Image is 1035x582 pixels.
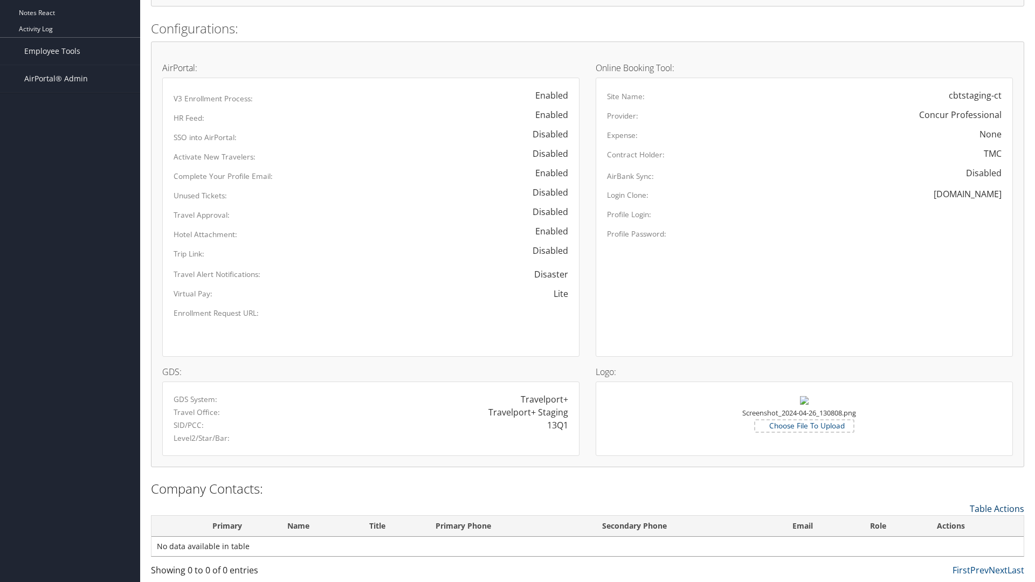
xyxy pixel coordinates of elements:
[607,190,648,200] label: Login Clone:
[525,225,568,238] div: Enabled
[151,564,357,582] div: Showing 0 to 0 of 0 entries
[860,516,927,537] th: Role
[554,287,568,300] div: Lite
[522,186,568,199] div: Disabled
[174,407,220,418] label: Travel Office:
[174,269,260,280] label: Travel Alert Notifications:
[174,132,237,143] label: SSO into AirPortal:
[989,564,1008,576] a: Next
[174,93,253,104] label: V3 Enrollment Process:
[607,110,638,121] label: Provider:
[607,209,651,220] label: Profile Login:
[278,516,360,537] th: Name
[174,229,237,240] label: Hotel Attachment:
[174,171,273,182] label: Complete Your Profile Email:
[953,564,970,576] a: First
[984,147,1002,160] div: TMC
[783,516,860,537] th: Email
[24,65,88,92] span: AirPortal® Admin
[596,64,1013,72] h4: Online Booking Tool:
[174,433,230,444] label: Level2/Star/Bar:
[1008,564,1024,576] a: Last
[970,564,989,576] a: Prev
[934,188,1002,200] div: [DOMAIN_NAME]
[800,396,809,405] img: Screenshot_2024-04-26_130808.png
[174,248,204,259] label: Trip Link:
[607,228,666,239] label: Profile Password:
[525,89,568,102] div: Enabled
[426,516,592,537] th: Primary Phone
[592,516,782,537] th: Secondary Phone
[607,130,638,141] label: Expense:
[174,308,259,318] label: Enrollment Request URL:
[607,171,654,182] label: AirBank Sync:
[755,420,853,431] label: Choose File To Upload
[949,89,1002,102] div: cbtstaging-ct
[151,19,1024,38] h2: Configurations:
[151,537,1024,556] td: No data available in table
[177,516,278,537] th: Primary
[522,244,568,257] div: Disabled
[742,408,856,428] small: Screenshot_2024-04-26_130808.png
[174,151,256,162] label: Activate New Travelers:
[174,210,230,220] label: Travel Approval:
[162,368,579,376] h4: GDS:
[174,288,212,299] label: Virtual Pay:
[521,393,568,406] div: Travelport+
[24,38,80,65] span: Employee Tools
[488,406,568,419] div: Travelport+ Staging
[919,108,1002,121] div: Concur Professional
[174,113,204,123] label: HR Feed:
[970,503,1024,515] a: Table Actions
[607,91,645,102] label: Site Name:
[151,480,1024,498] h2: Company Contacts:
[522,147,568,160] div: Disabled
[927,516,1024,537] th: Actions
[174,420,204,431] label: SID/PCC:
[607,149,665,160] label: Contract Holder:
[522,205,568,218] div: Disabled
[525,167,568,179] div: Enabled
[955,167,1002,179] div: Disabled
[979,128,1002,141] div: None
[547,419,568,432] div: 13Q1
[596,368,1013,376] h4: Logo:
[174,394,217,405] label: GDS System:
[525,108,568,121] div: Enabled
[360,516,426,537] th: Title
[174,190,227,201] label: Unused Tickets:
[162,64,579,72] h4: AirPortal:
[523,263,568,286] span: Disaster
[522,128,568,141] div: Disabled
